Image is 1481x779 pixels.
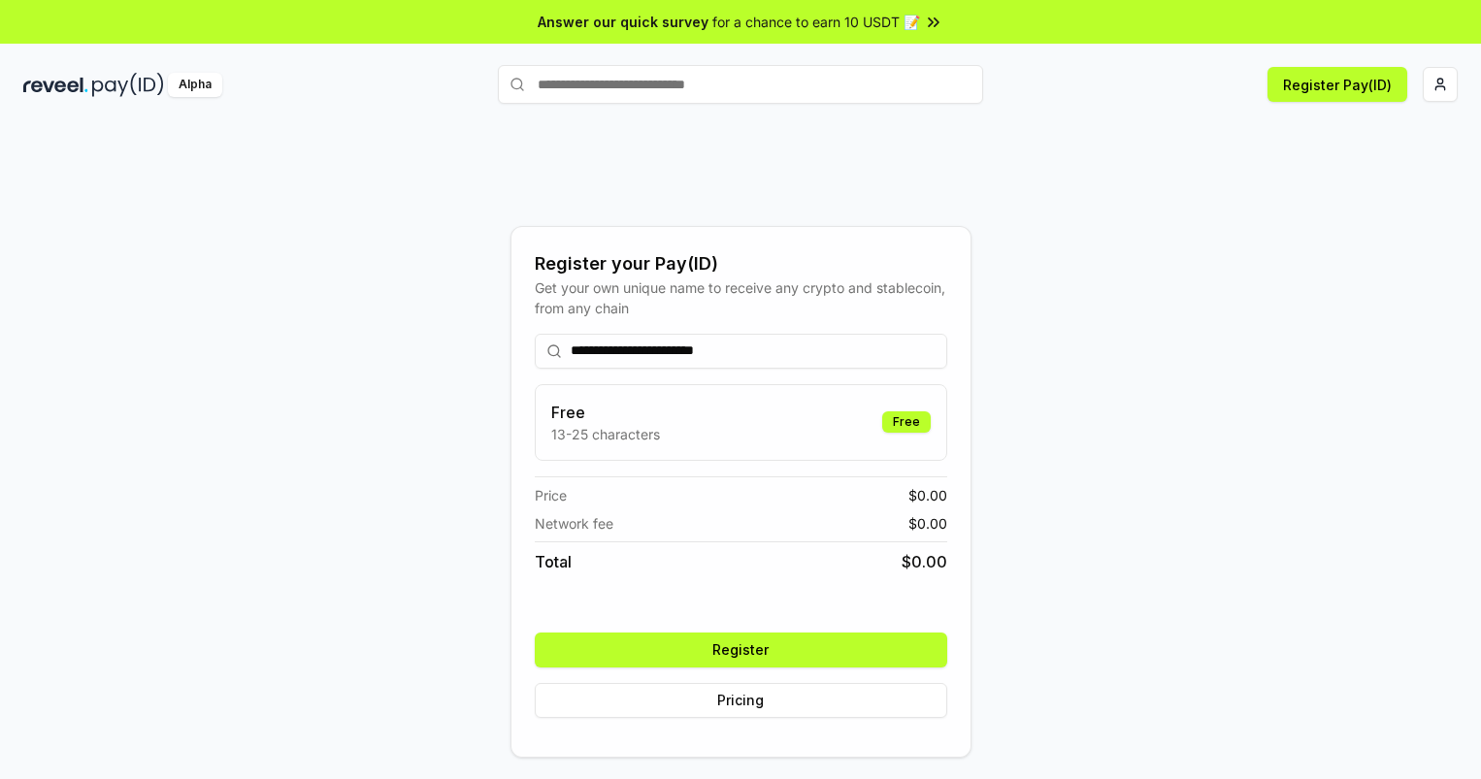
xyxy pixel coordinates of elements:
[908,485,947,505] span: $ 0.00
[538,12,708,32] span: Answer our quick survey
[551,401,660,424] h3: Free
[92,73,164,97] img: pay_id
[535,513,613,534] span: Network fee
[535,550,572,573] span: Total
[902,550,947,573] span: $ 0.00
[535,250,947,277] div: Register your Pay(ID)
[882,411,931,433] div: Free
[551,424,660,444] p: 13-25 characters
[712,12,920,32] span: for a chance to earn 10 USDT 📝
[1267,67,1407,102] button: Register Pay(ID)
[535,633,947,667] button: Register
[23,73,88,97] img: reveel_dark
[535,277,947,318] div: Get your own unique name to receive any crypto and stablecoin, from any chain
[908,513,947,534] span: $ 0.00
[535,683,947,718] button: Pricing
[168,73,222,97] div: Alpha
[535,485,567,505] span: Price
